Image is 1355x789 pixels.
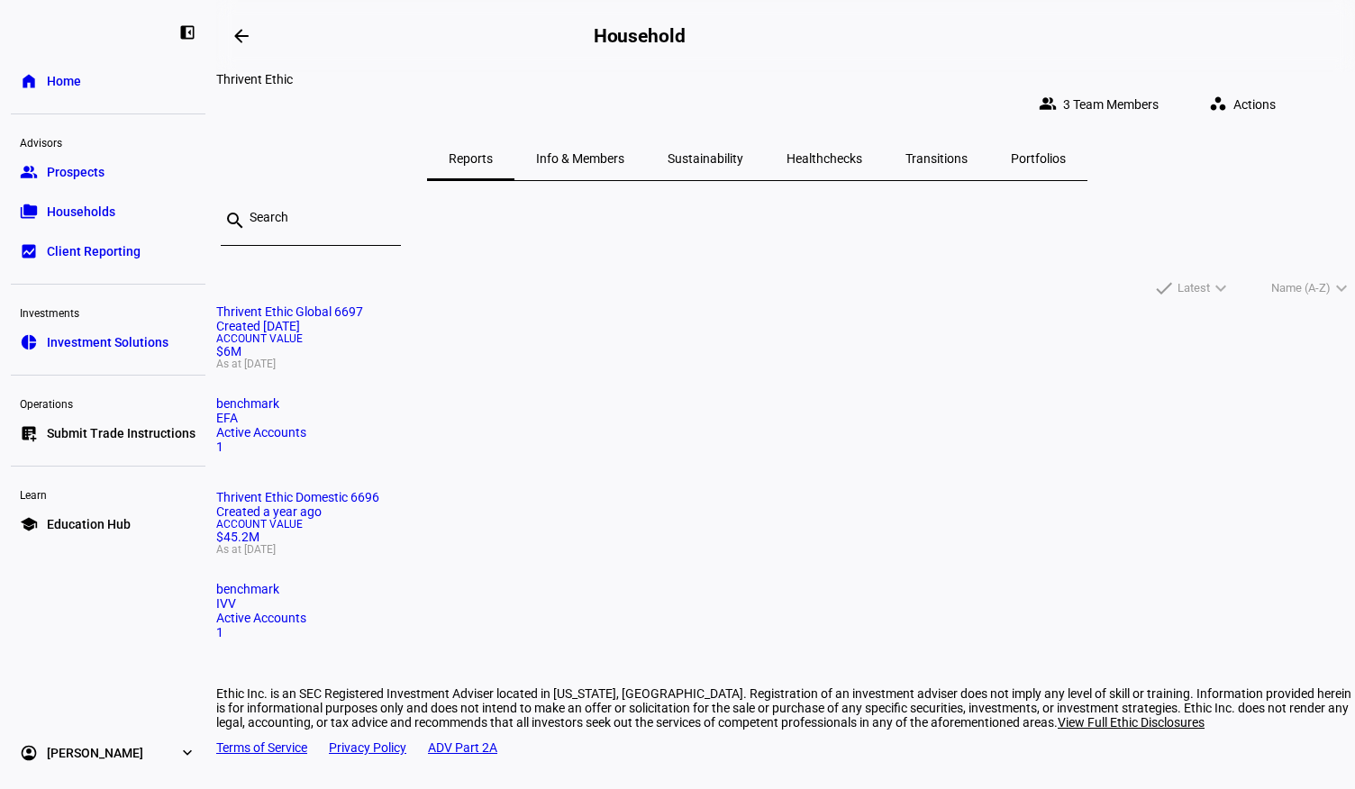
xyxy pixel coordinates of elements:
[216,304,363,319] span: Thrivent Ethic Global 6697
[1153,277,1175,299] mat-icon: done
[20,515,38,533] eth-mat-symbol: school
[216,544,1355,555] span: As at [DATE]
[216,596,236,611] span: IVV
[1058,715,1205,730] span: View Full Ethic Disclosures
[216,333,1355,369] div: $6M
[178,23,196,41] eth-mat-symbol: left_panel_close
[47,424,196,442] span: Submit Trade Instructions
[20,163,38,181] eth-mat-symbol: group
[11,390,205,415] div: Operations
[216,396,279,411] span: benchmark
[216,504,1355,519] div: Created a year ago
[11,324,205,360] a: pie_chartInvestment Solutions
[1178,277,1210,299] span: Latest
[20,424,38,442] eth-mat-symbol: list_alt_add
[47,515,131,533] span: Education Hub
[449,152,493,165] span: Reports
[47,203,115,221] span: Households
[787,152,862,165] span: Healthchecks
[250,210,386,224] input: Search
[216,358,1355,369] span: As at [DATE]
[216,490,1355,639] a: Thrivent Ethic Domestic 6696Created a year agoAccount Value$45.2MAs at [DATE]benchmarkIVVActive A...
[216,425,306,440] span: Active Accounts
[594,25,686,47] h2: Household
[11,63,205,99] a: homeHome
[47,242,141,260] span: Client Reporting
[178,744,196,762] eth-mat-symbol: expand_more
[1233,86,1276,122] span: Actions
[11,481,205,506] div: Learn
[329,740,406,755] a: Privacy Policy
[428,740,497,755] a: ADV Part 2A
[11,194,205,230] a: folder_copyHouseholds
[668,152,743,165] span: Sustainability
[1271,277,1331,299] span: Name (A-Z)
[536,152,624,165] span: Info & Members
[905,152,968,165] span: Transitions
[11,129,205,154] div: Advisors
[216,72,1297,86] div: Thrivent Ethic
[1039,95,1057,113] mat-icon: group
[216,740,307,755] a: Terms of Service
[216,490,379,504] span: Thrivent Ethic Domestic 6696
[47,333,168,351] span: Investment Solutions
[1209,95,1227,113] mat-icon: workspaces
[1011,152,1066,165] span: Portfolios
[11,233,205,269] a: bid_landscapeClient Reporting
[216,411,238,425] span: EFA
[20,333,38,351] eth-mat-symbol: pie_chart
[20,72,38,90] eth-mat-symbol: home
[216,686,1355,730] div: Ethic Inc. is an SEC Registered Investment Adviser located in [US_STATE], [GEOGRAPHIC_DATA]. Regi...
[216,440,223,454] span: 1
[20,203,38,221] eth-mat-symbol: folder_copy
[216,519,1355,555] div: $45.2M
[216,333,1355,344] span: Account Value
[20,242,38,260] eth-mat-symbol: bid_landscape
[216,625,223,639] span: 1
[11,154,205,190] a: groupProspects
[1063,86,1159,122] span: 3 Team Members
[47,744,143,762] span: [PERSON_NAME]
[1180,86,1297,122] eth-quick-actions: Actions
[11,299,205,324] div: Investments
[216,319,1355,333] div: Created [DATE]
[231,25,252,47] mat-icon: arrow_backwards
[1024,86,1180,122] button: 3 Team Members
[1195,86,1297,122] button: Actions
[216,519,1355,530] span: Account Value
[47,163,105,181] span: Prospects
[47,72,81,90] span: Home
[216,304,1355,454] a: Thrivent Ethic Global 6697Created [DATE]Account Value$6MAs at [DATE]benchmarkEFAActive Accounts1
[216,611,306,625] span: Active Accounts
[224,210,246,231] mat-icon: search
[20,744,38,762] eth-mat-symbol: account_circle
[216,582,279,596] span: benchmark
